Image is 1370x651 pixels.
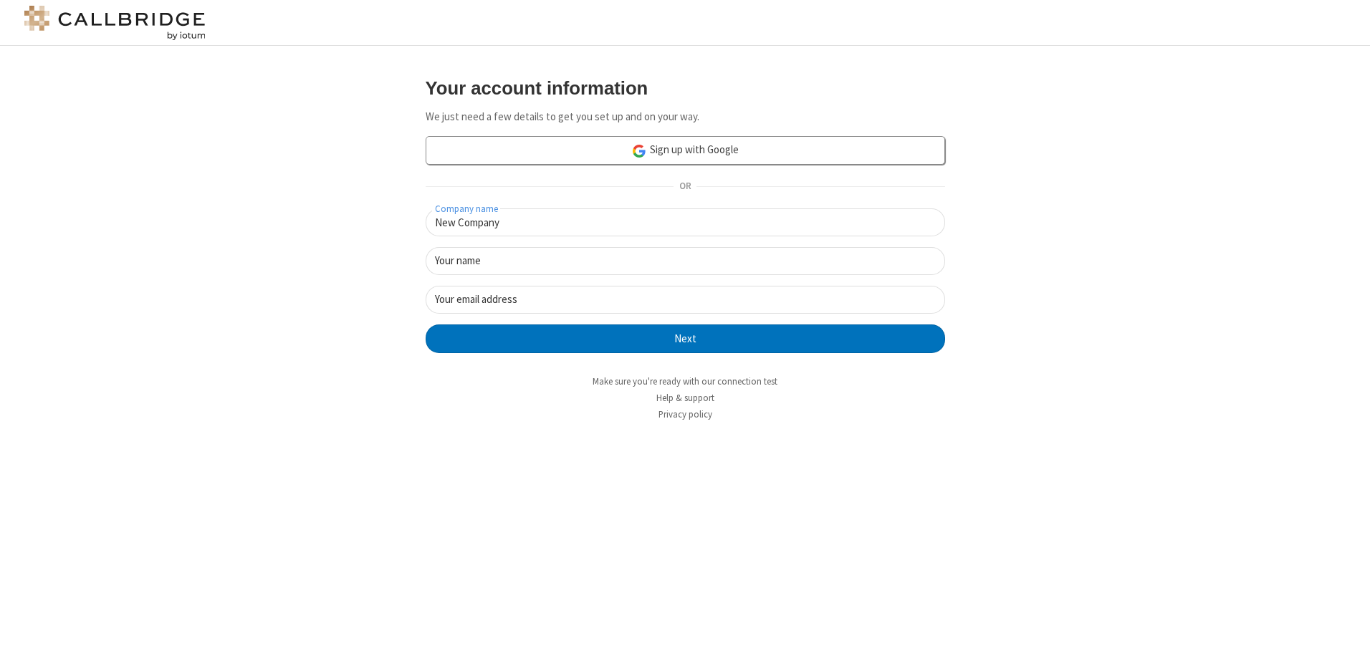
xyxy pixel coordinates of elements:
a: Make sure you're ready with our connection test [593,375,777,387]
button: Next [426,324,945,353]
input: Your name [426,247,945,275]
span: OR [674,177,696,197]
img: logo@2x.png [21,6,208,40]
img: google-icon.png [631,143,647,159]
input: Company name [426,208,945,236]
a: Privacy policy [658,408,712,420]
p: We just need a few details to get you set up and on your way. [426,109,945,125]
input: Your email address [426,286,945,314]
h3: Your account information [426,78,945,98]
a: Sign up with Google [426,136,945,165]
a: Help & support [656,392,714,404]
